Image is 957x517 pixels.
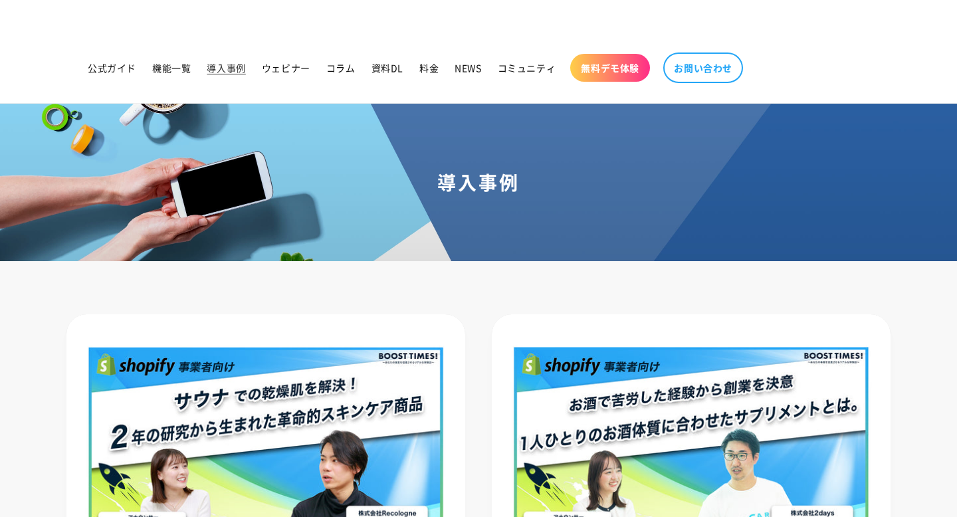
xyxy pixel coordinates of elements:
[144,54,199,82] a: 機能一覧
[88,62,136,74] span: 公式ガイド
[318,54,364,82] a: コラム
[80,54,144,82] a: 公式ガイド
[326,62,356,74] span: コラム
[663,52,743,83] a: お問い合わせ
[570,54,650,82] a: 無料デモ体験
[16,170,941,194] h1: 導入事例
[199,54,253,82] a: 導入事例
[447,54,489,82] a: NEWS
[419,62,439,74] span: 料金
[581,62,639,74] span: 無料デモ体験
[152,62,191,74] span: 機能一覧
[411,54,447,82] a: 料金
[674,62,732,74] span: お問い合わせ
[455,62,481,74] span: NEWS
[254,54,318,82] a: ウェビナー
[364,54,411,82] a: 資料DL
[372,62,403,74] span: 資料DL
[262,62,310,74] span: ウェビナー
[490,54,564,82] a: コミュニティ
[207,62,245,74] span: 導入事例
[498,62,556,74] span: コミュニティ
